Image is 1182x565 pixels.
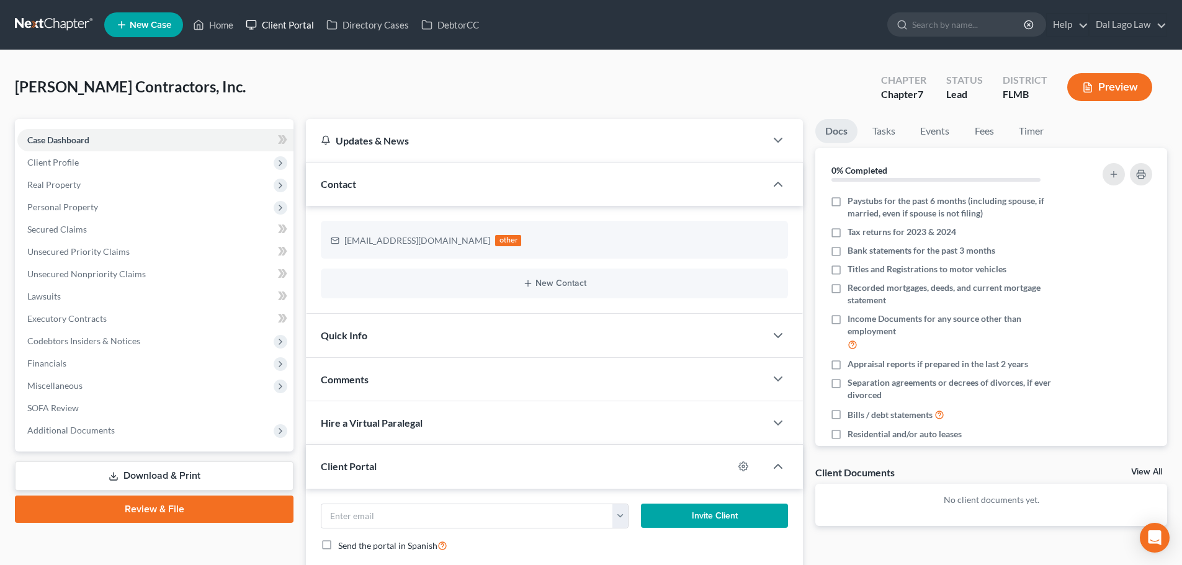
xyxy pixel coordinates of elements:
button: Invite Client [641,504,789,528]
span: Real Property [27,179,81,190]
div: District [1003,73,1047,87]
span: Miscellaneous [27,380,83,391]
span: Client Profile [27,157,79,167]
span: Tax returns for 2023 & 2024 [848,226,956,238]
div: Chapter [881,87,926,102]
a: Docs [815,119,857,143]
a: Timer [1009,119,1054,143]
span: Recorded mortgages, deeds, and current mortgage statement [848,282,1068,306]
span: Bills / debt statements [848,409,933,421]
span: Income Documents for any source other than employment [848,313,1068,337]
div: Client Documents [815,466,895,479]
span: Bank statements for the past 3 months [848,244,995,257]
button: New Contact [331,278,778,288]
span: 7 [918,88,923,100]
a: Events [910,119,959,143]
span: Codebtors Insiders & Notices [27,336,140,346]
span: Additional Documents [27,425,115,435]
a: Download & Print [15,461,293,491]
span: Unsecured Nonpriority Claims [27,269,146,279]
span: Unsecured Priority Claims [27,246,130,257]
a: SOFA Review [17,397,293,419]
a: Client Portal [240,14,320,36]
span: Executory Contracts [27,313,107,324]
a: Directory Cases [320,14,415,36]
a: DebtorCC [415,14,485,36]
a: Review & File [15,496,293,523]
a: Lawsuits [17,285,293,308]
span: Financials [27,358,66,368]
span: Client Portal [321,460,377,472]
input: Enter email [321,504,613,528]
a: Tasks [862,119,905,143]
span: Send the portal in Spanish [338,540,437,551]
span: Quick Info [321,329,367,341]
strong: 0% Completed [831,165,887,176]
span: Hire a Virtual Paralegal [321,417,423,429]
span: [PERSON_NAME] Contractors, Inc. [15,78,246,96]
input: Search by name... [912,13,1026,36]
span: Case Dashboard [27,135,89,145]
span: Titles and Registrations to motor vehicles [848,263,1006,275]
span: Paystubs for the past 6 months (including spouse, if married, even if spouse is not filing) [848,195,1068,220]
div: Open Intercom Messenger [1140,523,1170,553]
span: New Case [130,20,171,30]
span: SOFA Review [27,403,79,413]
span: Lawsuits [27,291,61,301]
a: Unsecured Nonpriority Claims [17,263,293,285]
span: Separation agreements or decrees of divorces, if ever divorced [848,376,1068,401]
a: Dal Lago Law [1090,14,1166,36]
div: Status [946,73,983,87]
a: Help [1047,14,1088,36]
a: Unsecured Priority Claims [17,241,293,263]
a: Fees [964,119,1004,143]
span: Residential and/or auto leases [848,428,962,440]
div: Chapter [881,73,926,87]
div: other [495,235,521,246]
p: No client documents yet. [825,494,1157,506]
div: Updates & News [321,134,751,147]
button: Preview [1067,73,1152,101]
a: View All [1131,468,1162,476]
span: Contact [321,178,356,190]
span: Comments [321,373,369,385]
a: Secured Claims [17,218,293,241]
div: FLMB [1003,87,1047,102]
a: Executory Contracts [17,308,293,330]
span: Appraisal reports if prepared in the last 2 years [848,358,1028,370]
div: Lead [946,87,983,102]
a: Case Dashboard [17,129,293,151]
span: Secured Claims [27,224,87,234]
a: Home [187,14,240,36]
div: [EMAIL_ADDRESS][DOMAIN_NAME] [344,234,490,247]
span: Personal Property [27,202,98,212]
